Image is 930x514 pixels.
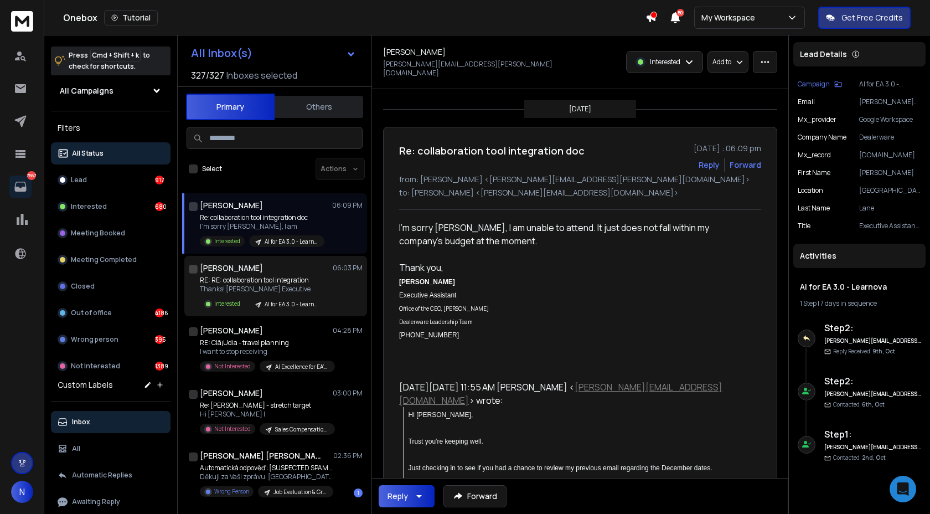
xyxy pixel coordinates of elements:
[800,299,817,308] span: 1 Step
[399,143,585,158] h1: Re: collaboration tool integration doc
[798,151,831,160] p: mx_record
[51,438,170,460] button: All
[191,48,252,59] h1: All Inbox(s)
[399,331,459,339] span: [PHONE_NUMBER]
[399,174,761,185] p: from: [PERSON_NAME] <[PERSON_NAME][EMAIL_ADDRESS][PERSON_NAME][DOMAIN_NAME]>
[51,142,170,165] button: All Status
[200,388,263,399] h1: [PERSON_NAME]
[51,169,170,191] button: Lead917
[200,222,324,231] p: I'm sorry [PERSON_NAME], I am
[730,160,761,171] div: Forward
[200,213,324,222] p: Re: collaboration tool integration doc
[399,278,455,286] strong: [PERSON_NAME]
[833,400,885,409] p: Contacted
[354,489,363,497] div: 1
[9,176,32,198] a: 7567
[71,335,118,344] p: Wrong person
[859,168,921,177] p: [PERSON_NAME]
[399,381,722,407] div: [DATE][DATE] 11:55 AM [PERSON_NAME] < > wrote:
[862,454,886,461] span: 2nd, Oct
[90,49,141,61] span: Cmd + Shift + k
[859,97,921,106] p: [PERSON_NAME][EMAIL_ADDRESS][PERSON_NAME][DOMAIN_NAME]
[265,300,318,309] p: AI for EA 3.0 - Learnova
[265,238,318,246] p: AI for EA 3.0 - Learnova
[71,282,95,291] p: Closed
[383,60,577,78] p: [PERSON_NAME][EMAIL_ADDRESS][PERSON_NAME][DOMAIN_NAME]
[51,355,170,377] button: Not Interested1389
[409,464,714,485] span: Just checking in to see if you had a chance to review my previous email regarding the December da...
[800,299,919,308] div: |
[200,401,333,410] p: Re: [PERSON_NAME] - stretch target
[333,389,363,398] p: 03:00 PM
[275,363,328,371] p: AI Excellence for EA's - Keynotive
[71,362,120,371] p: Not Interested
[51,328,170,351] button: Wrong person395
[798,168,830,177] p: First Name
[51,275,170,297] button: Closed
[859,133,921,142] p: Dealerware
[200,263,263,274] h1: [PERSON_NAME]
[841,12,903,23] p: Get Free Credits
[890,476,916,502] div: Open Intercom Messenger
[51,222,170,244] button: Meeting Booked
[833,454,886,462] p: Contacted
[333,326,363,335] p: 04:28 PM
[72,149,104,158] p: All Status
[409,411,473,419] span: Hi [PERSON_NAME],
[182,42,365,64] button: All Inbox(s)
[155,176,164,184] div: 917
[824,443,921,451] h6: [PERSON_NAME][EMAIL_ADDRESS][DOMAIN_NAME]
[859,115,921,124] p: Google Workspace
[399,305,489,312] font: Office of the CEO, [PERSON_NAME]
[333,451,363,460] p: 02:36 PM
[200,276,324,285] p: RE: RE: collaboration tool integration
[824,321,921,335] h6: Step 2 :
[701,12,759,23] p: My Workspace
[379,485,435,507] button: Reply
[800,281,919,292] h1: AI for EA 3.0 - Learnova
[824,390,921,398] h6: [PERSON_NAME][EMAIL_ADDRESS][DOMAIN_NAME]
[11,481,33,503] button: N
[399,291,456,299] span: Executive Assistant
[200,325,263,336] h1: [PERSON_NAME]
[200,285,324,294] p: Thanks! [PERSON_NAME] Executive
[200,450,322,461] h1: [PERSON_NAME] [PERSON_NAME]
[200,200,263,211] h1: [PERSON_NAME]
[155,309,164,317] div: 4186
[226,69,297,82] h3: Inboxes selected
[27,171,36,180] p: 7567
[186,94,275,120] button: Primary
[72,471,132,480] p: Automatic Replies
[650,58,680,66] p: Interested
[214,237,240,245] p: Interested
[63,10,645,25] div: Onebox
[859,80,921,89] p: AI for EA 3.0 - Learnova
[824,428,921,441] h6: Step 1 :
[800,49,847,60] p: Lead Details
[798,133,846,142] p: Company Name
[872,347,895,355] span: 9th, Oct
[51,120,170,136] h3: Filters
[859,222,921,230] p: Executive Assistant to CEO & Leadership Team
[694,143,761,154] p: [DATE] : 06:09 pm
[202,165,222,173] label: Select
[798,186,823,195] p: location
[699,160,720,171] button: Reply
[859,151,921,160] p: [DOMAIN_NAME]
[859,204,921,213] p: Lane
[824,337,921,345] h6: [PERSON_NAME][EMAIL_ADDRESS][DOMAIN_NAME]
[72,497,120,506] p: Awaiting Reply
[862,400,885,408] span: 6th, Oct
[191,69,224,82] span: 327 / 327
[383,47,446,58] h1: [PERSON_NAME]
[200,347,333,356] p: I want to stop receiving
[51,80,170,102] button: All Campaigns
[72,418,90,426] p: Inbox
[712,58,731,66] p: Add to
[798,115,836,124] p: mx_provider
[51,464,170,486] button: Automatic Replies
[859,186,921,195] p: [GEOGRAPHIC_DATA], [US_STATE], [GEOGRAPHIC_DATA]
[798,204,830,213] p: Last Name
